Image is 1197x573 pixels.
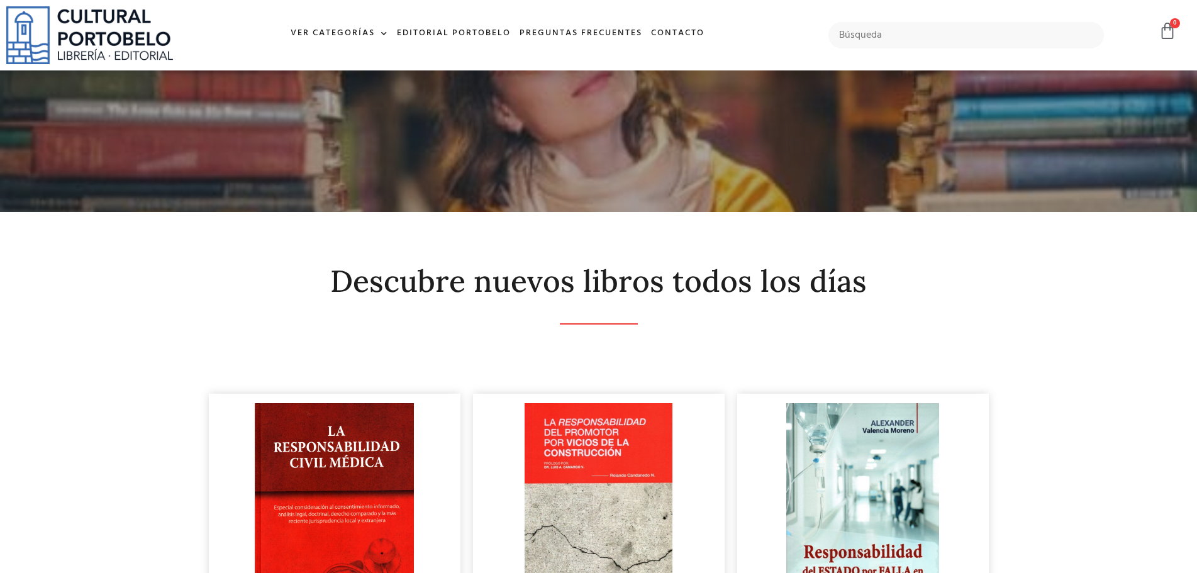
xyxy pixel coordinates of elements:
h2: Descubre nuevos libros todos los días [209,265,989,298]
a: Editorial Portobelo [393,20,515,47]
a: Preguntas frecuentes [515,20,647,47]
a: 0 [1159,22,1176,40]
span: 0 [1170,18,1180,28]
input: Búsqueda [828,22,1104,48]
a: Ver Categorías [286,20,393,47]
a: Contacto [647,20,709,47]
